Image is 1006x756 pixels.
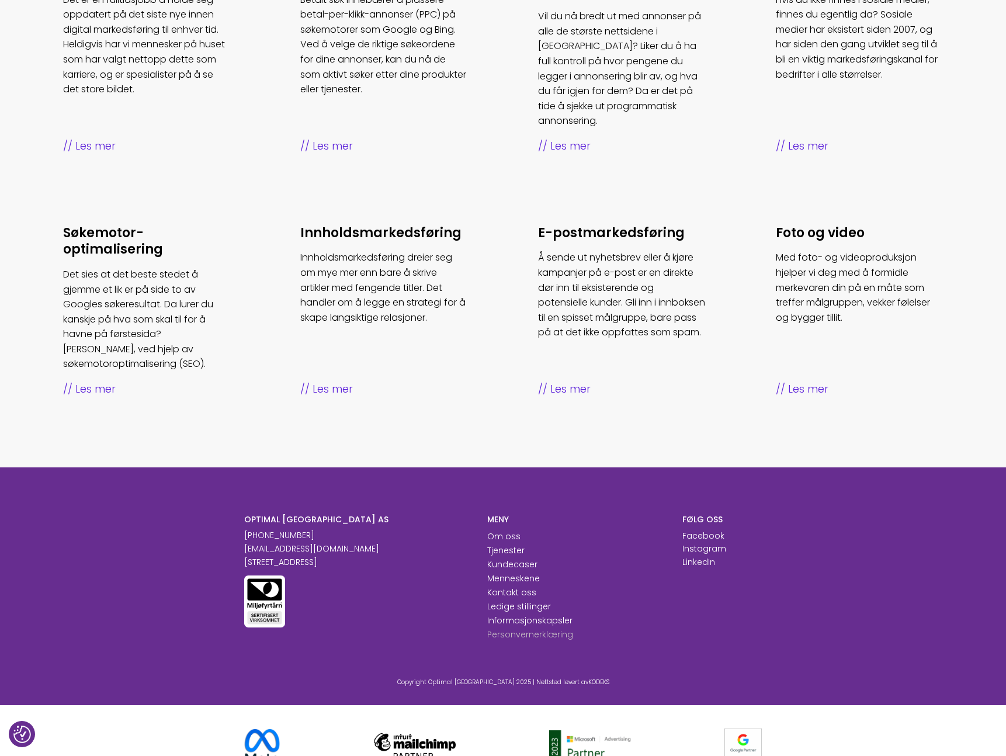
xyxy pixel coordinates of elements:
p: Med foto- og videoproduksjon hjelper vi deg med å formidle merkevaren din på en måte som treffer ... [776,250,943,325]
p: Vil du nå bredt ut med annonser på alle de største nettsidene i [GEOGRAPHIC_DATA]? Liker du å ha ... [538,9,706,129]
span: Les mer [63,138,231,155]
p: Instagram [682,543,726,555]
a: Om oss [487,530,521,542]
span: Les mer [776,381,943,398]
a: Personvernerklæring [487,629,573,640]
p: Det sies at det beste stedet å gjemme et lik er på side to av Googles søkeresultat. Da lurer du k... [63,267,231,372]
span: Les mer [776,138,943,155]
h3: Innholds­markedsføring [300,225,468,242]
span: Copyright Optimal [GEOGRAPHIC_DATA] 2025 [397,678,531,686]
a: Facebook [682,530,724,542]
p: Å sende ut nyhetsbrev eller å kjøre kampanjer på e-post er en direkte dør inn til eksisterende og... [538,250,706,340]
a: Tjenester [487,545,525,556]
img: Miljøfyrtårn sertifisert virksomhet [244,575,285,627]
span: Les mer [63,381,231,398]
a: E-post­markedsføring Å sende ut nyhetsbrev eller å kjøre kampanjer på e-post er en direkte dør in... [538,225,706,398]
h3: Foto og video [776,225,943,242]
span: Les mer [538,138,706,155]
h6: MENY [487,514,664,525]
a: LinkedIn [682,556,715,568]
button: Samtykkepreferanser [13,726,31,743]
p: Innholdsmarkedsføring dreier seg om mye mer enn bare å skrive artikler med fengende titler. Det h... [300,250,468,325]
a: Instagram [682,543,726,554]
span: Les mer [538,381,706,398]
a: Ledige stillinger [487,601,551,612]
span: Nettsted levert av [536,678,609,686]
a: Kontakt oss [487,587,536,598]
a: KODEKS [588,678,609,686]
span: | [533,678,535,686]
a: Informasjonskapsler [487,615,573,626]
a: Innholds­markedsføring Innholdsmarkedsføring dreier seg om mye mer enn bare å skrive artikler med... [300,225,468,398]
h6: FØLG OSS [682,514,762,525]
a: Kundecaser [487,559,537,570]
a: Menneskene [487,573,540,584]
p: [STREET_ADDRESS] [244,556,470,568]
span: Les mer [300,138,468,155]
h6: OPTIMAL [GEOGRAPHIC_DATA] AS [244,514,470,525]
h3: E-post­markedsføring [538,225,706,242]
h3: Søkemotor­optimalisering [63,225,231,258]
a: Søkemotor­optimalisering Det sies at det beste stedet å gjemme et lik er på side to av Googles sø... [63,225,231,398]
span: Les mer [300,381,468,398]
img: Revisit consent button [13,726,31,743]
a: [EMAIL_ADDRESS][DOMAIN_NAME] [244,543,379,554]
a: Foto og video Med foto- og videoproduksjon hjelper vi deg med å formidle merkevaren din på en måt... [776,225,943,398]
